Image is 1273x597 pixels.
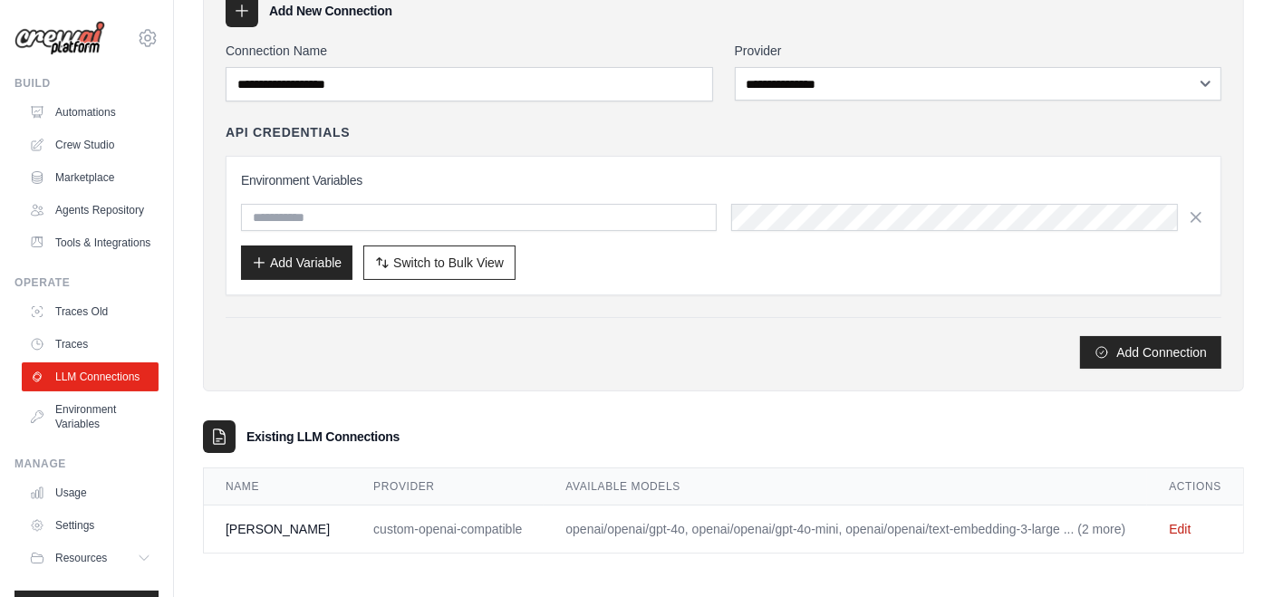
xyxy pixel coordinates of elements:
button: Switch to Bulk View [363,246,516,280]
a: Settings [22,511,159,540]
th: Actions [1147,468,1243,506]
div: Build [14,76,159,91]
div: Operate [14,275,159,290]
a: Environment Variables [22,395,159,438]
button: Add Variable [241,246,352,280]
a: LLM Connections [22,362,159,391]
a: Edit [1169,522,1191,536]
a: Tools & Integrations [22,228,159,257]
h3: Existing LLM Connections [246,428,400,446]
h3: Environment Variables [241,171,1206,189]
div: Manage [14,457,159,471]
button: Add Connection [1080,336,1221,369]
a: Traces Old [22,297,159,326]
th: Provider [352,468,544,506]
td: [PERSON_NAME] [204,506,352,554]
td: custom-openai-compatible [352,506,544,554]
a: Traces [22,330,159,359]
h3: Add New Connection [269,2,392,20]
a: Crew Studio [22,130,159,159]
td: openai/openai/gpt-4o, openai/openai/gpt-4o-mini, openai/openai/text-embedding-3-large ... (2 more) [544,506,1147,554]
th: Available Models [544,468,1147,506]
span: Switch to Bulk View [393,254,504,272]
a: Automations [22,98,159,127]
label: Provider [735,42,1222,60]
a: Usage [22,478,159,507]
th: Name [204,468,352,506]
a: Agents Repository [22,196,159,225]
button: Resources [22,544,159,573]
h4: API Credentials [226,123,350,141]
span: Resources [55,551,107,565]
a: Marketplace [22,163,159,192]
img: Logo [14,21,105,55]
label: Connection Name [226,42,713,60]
